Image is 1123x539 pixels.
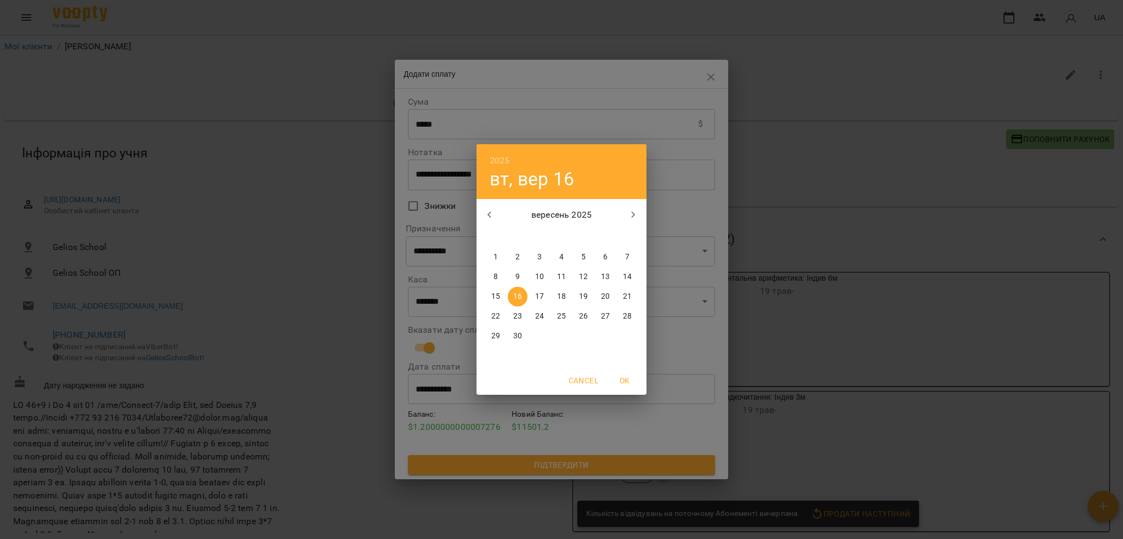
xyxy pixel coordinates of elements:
button: 12 [574,267,593,287]
button: 9 [508,267,528,287]
p: 3 [537,252,542,263]
span: вт [508,231,528,242]
p: 13 [601,271,610,282]
p: 8 [494,271,498,282]
p: 7 [625,252,629,263]
p: 15 [491,291,500,302]
button: 6 [595,247,615,267]
p: 1 [494,252,498,263]
p: 17 [535,291,544,302]
p: 14 [623,271,632,282]
button: Cancel [564,371,603,390]
p: 4 [559,252,564,263]
button: 21 [617,287,637,307]
button: OK [607,371,642,390]
button: 2 [508,247,528,267]
button: 26 [574,307,593,326]
button: 10 [530,267,549,287]
button: 27 [595,307,615,326]
p: 20 [601,291,610,302]
button: 5 [574,247,593,267]
p: 26 [579,311,588,322]
span: пн [486,231,506,242]
button: 8 [486,267,506,287]
p: 22 [491,311,500,322]
button: 23 [508,307,528,326]
button: 3 [530,247,549,267]
p: 21 [623,291,632,302]
p: 11 [557,271,566,282]
button: 17 [530,287,549,307]
span: OK [611,374,638,387]
p: 30 [513,331,522,342]
span: нд [617,231,637,242]
button: 4 [552,247,571,267]
button: 13 [595,267,615,287]
p: 5 [581,252,586,263]
p: 25 [557,311,566,322]
button: 11 [552,267,571,287]
p: 2 [515,252,520,263]
p: 23 [513,311,522,322]
button: вт, вер 16 [490,168,574,190]
p: 6 [603,252,608,263]
button: 24 [530,307,549,326]
button: 22 [486,307,506,326]
span: ср [530,231,549,242]
p: 9 [515,271,520,282]
p: 12 [579,271,588,282]
span: Cancel [569,374,598,387]
p: 29 [491,331,500,342]
p: 27 [601,311,610,322]
button: 30 [508,326,528,346]
button: 29 [486,326,506,346]
button: 16 [508,287,528,307]
button: 15 [486,287,506,307]
p: 18 [557,291,566,302]
button: 2025 [490,153,510,168]
button: 14 [617,267,637,287]
p: 24 [535,311,544,322]
button: 20 [595,287,615,307]
button: 18 [552,287,571,307]
button: 19 [574,287,593,307]
p: 19 [579,291,588,302]
button: 28 [617,307,637,326]
p: вересень 2025 [503,208,621,222]
span: чт [552,231,571,242]
p: 10 [535,271,544,282]
button: 1 [486,247,506,267]
button: 25 [552,307,571,326]
span: сб [595,231,615,242]
p: 28 [623,311,632,322]
p: 16 [513,291,522,302]
button: 7 [617,247,637,267]
span: пт [574,231,593,242]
